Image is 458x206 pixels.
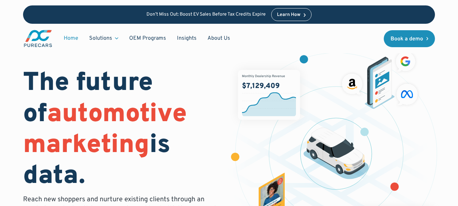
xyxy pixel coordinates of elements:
[391,36,423,42] div: Book a demo
[23,68,221,192] h1: The future of is data.
[23,29,53,48] a: main
[23,98,187,162] span: automotive marketing
[84,32,124,45] div: Solutions
[172,32,202,45] a: Insights
[89,35,112,42] div: Solutions
[271,8,312,21] a: Learn How
[58,32,84,45] a: Home
[303,128,369,179] img: illustration of a vehicle
[23,29,53,48] img: purecars logo
[202,32,236,45] a: About Us
[384,30,435,47] a: Book a demo
[124,32,172,45] a: OEM Programs
[146,12,266,18] p: Don’t Miss Out: Boost EV Sales Before Tax Credits Expire
[339,49,421,109] img: ads on social media and advertising partners
[238,70,300,119] img: chart showing monthly dealership revenue of $7m
[277,13,300,17] div: Learn How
